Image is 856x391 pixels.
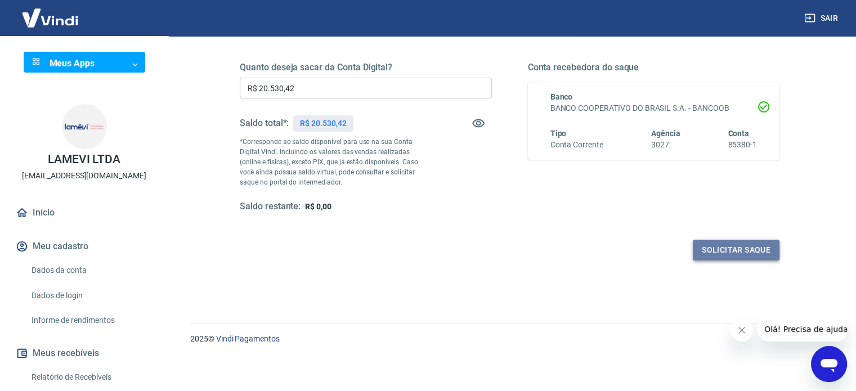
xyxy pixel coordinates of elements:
[730,319,753,341] iframe: Fechar mensagem
[550,139,603,151] h6: Conta Corrente
[7,8,95,17] span: Olá! Precisa de ajuda?
[14,341,155,366] button: Meus recebíveis
[550,102,758,114] h6: BANCO COOPERATIVO DO BRASIL S.A. - BANCOOB
[693,240,779,260] button: Solicitar saque
[240,137,429,187] p: *Corresponde ao saldo disponível para uso na sua Conta Digital Vindi. Incluindo os valores das ve...
[528,62,780,73] h5: Conta recebedora do saque
[22,170,146,182] p: [EMAIL_ADDRESS][DOMAIN_NAME]
[14,234,155,259] button: Meu cadastro
[190,333,829,345] p: 2025 ©
[240,201,301,213] h5: Saldo restante:
[550,129,567,138] span: Tipo
[27,366,155,389] a: Relatório de Recebíveis
[651,139,680,151] h6: 3027
[62,104,107,149] img: 937ad80e-cefb-41fd-946f-fb5712d24046.jpeg
[27,259,155,282] a: Dados da conta
[802,8,842,29] button: Sair
[728,129,749,138] span: Conta
[240,118,289,129] h5: Saldo total*:
[305,202,331,211] span: R$ 0,00
[14,200,155,225] a: Início
[27,309,155,332] a: Informe de rendimentos
[216,334,280,343] a: Vindi Pagamentos
[14,1,87,35] img: Vindi
[758,317,847,341] iframe: Mensagem da empresa
[728,139,757,151] h6: 85380-1
[811,346,847,382] iframe: Botão para abrir a janela de mensagens
[550,92,573,101] span: Banco
[240,62,492,73] h5: Quanto deseja sacar da Conta Digital?
[27,284,155,307] a: Dados de login
[48,154,120,165] p: LAMEVI LTDA
[300,118,346,129] p: R$ 20.530,42
[651,129,680,138] span: Agência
